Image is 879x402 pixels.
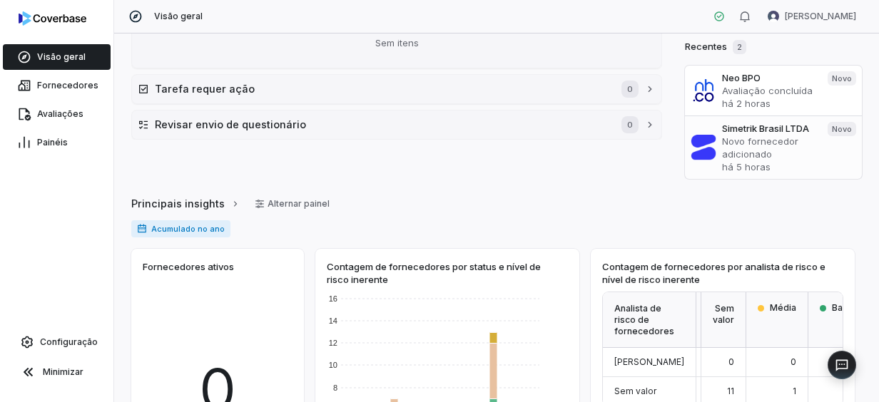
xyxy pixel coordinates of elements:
[327,260,562,286] span: Contagem de fornecedores por status e nível de risco inerente
[722,71,816,84] h3: Neo BPO
[685,115,862,179] a: Simetrik Brasil LTDANovo fornecedor adicionadohá 5 horasNovo
[722,122,816,135] h3: Simetrik Brasil LTDA
[37,108,83,120] span: Avaliações
[768,11,779,22] img: Avatar de Willian Naville
[832,302,855,314] span: Baixo
[329,294,337,303] text: 16
[621,81,639,98] span: 0
[154,11,203,22] span: Visão geral
[131,189,240,219] a: Principais insights
[602,260,838,286] span: Contagem de fornecedores por analista de risco e nível de risco inerente
[143,260,234,273] span: Fornecedores ativos
[728,356,734,367] span: 0
[37,51,86,63] span: Visão geral
[132,110,661,139] button: Revisar envio de questionário0
[727,386,734,396] span: 11
[3,101,111,127] a: Avaliações
[722,135,816,160] p: Novo fornecedor adicionado
[6,329,108,355] a: Configuração
[614,386,656,396] span: Sem valor
[132,75,661,103] button: Tarefa requer ação0
[722,84,816,97] p: Avaliação concluída
[3,130,111,155] a: Painéis
[137,224,147,234] svg: Intervalo de datas para relatório
[793,386,796,396] span: 1
[722,97,816,110] p: há 2 horas
[333,383,337,392] text: 8
[3,44,111,70] a: Visão geral
[155,81,607,96] h2: Tarefa requer ação
[127,189,245,219] button: Principais insights
[701,292,746,348] div: Sem valor
[603,292,696,348] div: Analista de risco de fornecedores
[785,11,856,22] span: [PERSON_NAME]
[268,198,330,210] font: Alternar painel
[733,40,746,54] span: 2
[791,356,796,367] span: 0
[40,336,98,348] span: Configuração
[155,117,607,132] h2: Revisar envio de questionário
[3,73,111,98] a: Fornecedores
[329,361,337,369] text: 10
[770,302,796,314] span: Média
[329,339,337,347] text: 12
[759,6,865,27] button: Avatar de Willian Naville[PERSON_NAME]
[828,71,856,86] span: Novo
[621,116,639,133] span: 0
[614,356,684,367] span: [PERSON_NAME]
[37,80,98,91] span: Fornecedores
[246,193,338,215] button: Alternar painel
[685,66,862,115] a: Neo BPOAvaliação concluídahá 2 horasNovo
[828,122,856,136] span: Novo
[722,160,816,173] p: há 5 horas
[37,137,68,148] span: Painéis
[685,41,727,52] font: Recentes
[131,196,225,211] span: Principais insights
[151,223,225,234] font: Acumulado no ano
[329,316,337,325] text: 14
[138,25,656,62] div: Sem itens
[43,366,83,378] span: Minimizar
[6,358,108,386] button: Minimizar
[19,11,86,26] img: logo-D7KZi-bG.svg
